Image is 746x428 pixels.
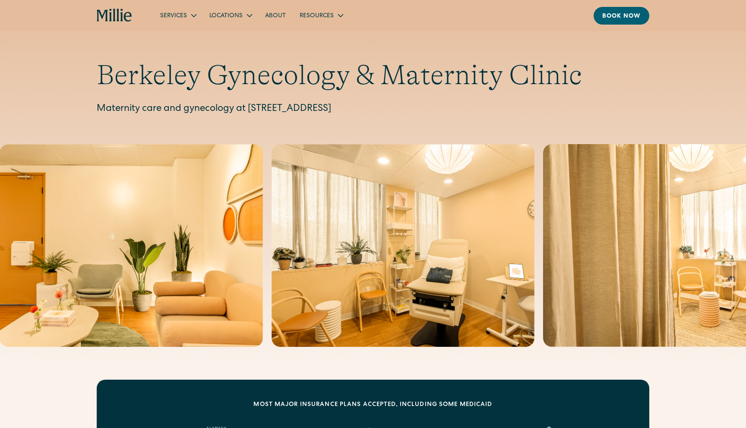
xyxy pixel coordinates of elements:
a: Book now [594,7,649,25]
div: Services [160,12,187,21]
div: Locations [209,12,243,21]
div: Locations [202,8,258,22]
h1: Berkeley Gynecology & Maternity Clinic [97,59,649,92]
a: About [258,8,293,22]
div: MOST MAJOR INSURANCE PLANS ACCEPTED, INCLUDING some MEDICAID [253,400,492,409]
div: Services [153,8,202,22]
div: Book now [602,12,641,21]
p: Maternity care and gynecology at [STREET_ADDRESS] [97,102,649,116]
a: home [97,9,133,22]
div: Resources [293,8,349,22]
div: Resources [300,12,334,21]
